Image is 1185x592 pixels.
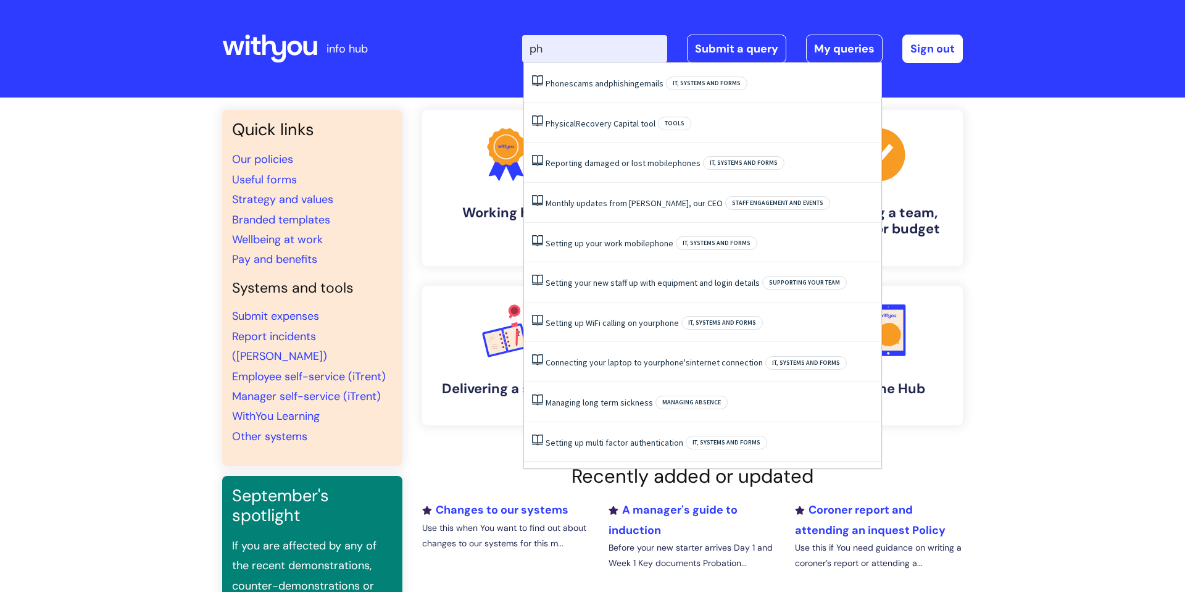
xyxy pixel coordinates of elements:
[232,252,317,267] a: Pay and benefits
[422,465,963,488] h2: Recently added or updated
[432,205,580,221] h4: Working here
[546,157,701,169] a: Reporting damaged or lost mobilephones
[232,329,327,364] a: Report incidents ([PERSON_NAME])
[703,156,784,170] span: IT, systems and forms
[676,236,757,250] span: IT, systems and forms
[546,317,679,328] a: Setting up WiFi calling on yourphone
[725,196,830,210] span: Staff engagement and events
[546,277,760,288] a: Setting your new staff up with equipment and login details
[609,502,738,537] a: A manager's guide to induction
[522,35,963,63] div: | -
[609,540,776,571] p: Before your new starter arrives Day 1 and Week 1 Key documents Probation...
[660,357,690,368] span: phone's
[232,212,330,227] a: Branded templates
[666,77,747,90] span: IT, systems and forms
[795,540,963,571] p: Use this if You need guidance on writing a coroner’s report or attending a...
[232,429,307,444] a: Other systems
[422,286,590,425] a: Delivering a service
[546,397,653,408] a: Managing long term sickness
[232,232,323,247] a: Wellbeing at work
[232,192,333,207] a: Strategy and values
[546,198,723,209] a: Monthly updates from [PERSON_NAME], our CEO
[422,502,568,517] a: Changes to our systems
[546,78,569,89] span: Phone
[232,409,320,423] a: WithYou Learning
[232,280,393,297] h4: Systems and tools
[765,356,847,370] span: IT, systems and forms
[232,309,319,323] a: Submit expenses
[232,172,297,187] a: Useful forms
[546,437,683,448] a: Setting up multi factor authentication
[681,316,763,330] span: IT, systems and forms
[655,396,728,409] span: Managing absence
[326,39,368,59] p: info hub
[902,35,963,63] a: Sign out
[609,78,639,89] span: phishing
[546,357,763,368] a: Connecting your laptop to yourphone'sinternet connection
[232,152,293,167] a: Our policies
[795,502,946,537] a: Coroner report and attending an inquest Policy
[658,117,691,130] span: Tools
[232,486,393,526] h3: September's spotlight
[432,381,580,397] h4: Delivering a service
[422,520,590,551] p: Use this when You want to find out about changes to our systems for this m...
[232,120,393,140] h3: Quick links
[546,78,663,89] a: Phonescams andphishingemails
[686,436,767,449] span: IT, systems and forms
[655,317,679,328] span: phone
[673,157,701,169] span: phones
[232,389,381,404] a: Manager self-service (iTrent)
[422,110,590,266] a: Working here
[546,118,655,129] a: PhysicalRecovery Capital tool
[687,35,786,63] a: Submit a query
[522,35,667,62] input: Search
[546,118,576,129] span: Physical
[650,238,673,249] span: phone
[546,238,673,249] a: Setting up your work mobilephone
[762,276,847,290] span: Supporting your team
[232,369,386,384] a: Employee self-service (iTrent)
[806,35,883,63] a: My queries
